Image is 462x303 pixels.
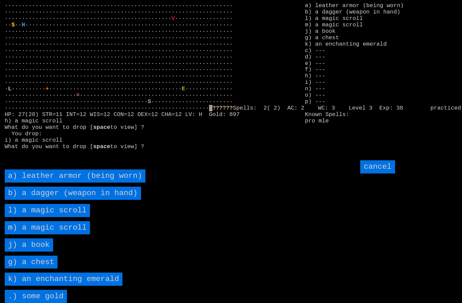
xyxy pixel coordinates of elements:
[93,124,110,131] b: space
[212,105,216,111] font: ?
[148,98,151,105] font: S
[5,187,141,200] input: b) a dagger (weapon in hand)
[182,86,185,92] font: E
[5,3,296,154] larn: ··································································· ·····························...
[223,105,226,111] font: ?
[305,3,458,94] stats: a) leather armor (being worn) b) a dagger (weapon in hand) l) a magic scroll m) a magic scroll j)...
[226,105,229,111] font: ?
[22,22,25,28] font: H
[219,105,223,111] font: ?
[5,169,146,183] input: a) leather armor (being worn)
[5,273,122,286] input: k) an enchanting emerald
[11,22,15,28] font: $
[5,256,58,269] input: g) a chest
[171,15,175,22] font: V
[93,143,110,150] b: space
[5,221,90,234] input: m) a magic scroll
[5,238,53,252] input: j) a book
[5,204,90,217] input: l) a magic scroll
[8,86,11,92] font: L
[229,105,233,111] font: ?
[5,290,67,303] input: .) some gold
[216,105,219,111] font: ?
[46,86,49,92] font: +
[360,160,395,173] input: cancel
[76,92,79,98] font: =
